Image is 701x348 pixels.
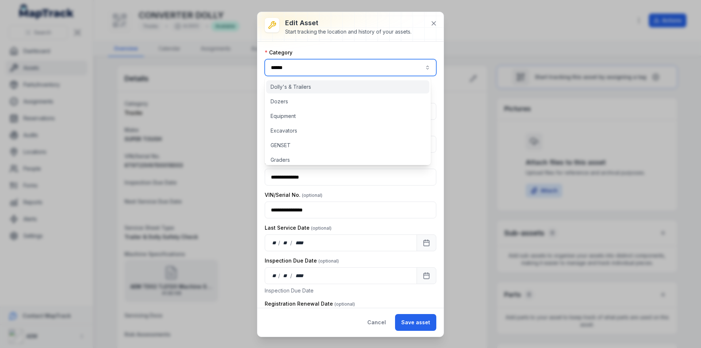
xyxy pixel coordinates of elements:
[281,239,291,246] div: month,
[285,18,411,28] h3: Edit asset
[265,257,339,264] label: Inspection Due Date
[417,234,436,251] button: Calendar
[271,112,296,120] span: Equipment
[278,272,281,279] div: /
[293,272,306,279] div: year,
[265,300,355,307] label: Registration Renewal Date
[265,191,322,199] label: VIN/Serial No.
[417,267,436,284] button: Calendar
[281,272,291,279] div: month,
[265,224,332,232] label: Last Service Date
[271,127,297,134] span: Excavators
[265,287,436,294] p: Inspection Due Date
[293,239,306,246] div: year,
[271,83,311,91] span: Dolly's & Trailers
[271,142,291,149] span: GENSET
[361,314,392,331] button: Cancel
[395,314,436,331] button: Save asset
[278,239,281,246] div: /
[285,28,411,35] div: Start tracking the location and history of your assets.
[271,239,278,246] div: day,
[265,49,292,56] label: Category
[290,272,293,279] div: /
[271,156,290,164] span: Graders
[271,98,288,105] span: Dozers
[271,272,278,279] div: day,
[290,239,293,246] div: /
